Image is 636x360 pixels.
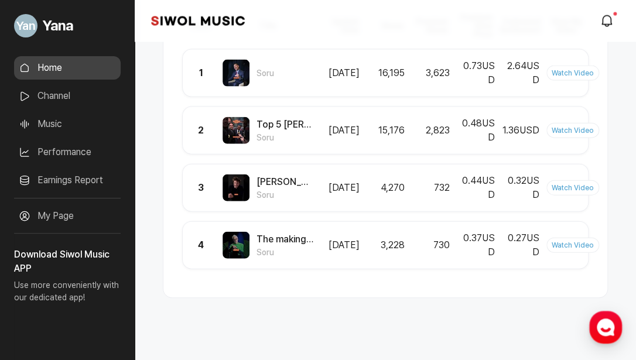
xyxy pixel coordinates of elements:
a: Channel [14,84,121,108]
div: 0.32 USD [501,174,539,202]
img: Video Thumbnail Image [223,174,249,201]
div: 15,176 [367,124,405,138]
div: 4,270 [367,181,405,195]
div: 732 [411,181,449,195]
span: Home [30,280,50,290]
div: [DATE] [322,238,360,252]
img: Video Thumbnail Image [223,232,249,259]
a: Home [4,263,77,292]
div: 0.37 USD [456,231,494,259]
p: Use more conveniently with our dedicated app! [14,276,121,313]
div: 0.44 USD [456,174,494,202]
div: [DATE] [322,181,360,195]
span: 2 [198,125,204,136]
span: Yana [42,15,73,36]
div: 3,623 [411,66,449,80]
span: Soru [257,67,274,80]
span: Top 5 [PERSON_NAME] moments I still think about [257,118,314,132]
span: 1 [199,67,203,78]
span: The making of the Daily Planet [257,232,314,246]
img: Video Thumbnail Image [223,117,249,144]
span: Soru [257,132,314,144]
a: Earnings Report [14,169,121,192]
div: 3,228 [367,238,405,252]
div: [DATE] [322,66,360,80]
div: 2,823 [411,124,449,138]
a: My Page [14,204,121,228]
div: 0.27 USD [501,231,539,259]
span: Settings [173,280,202,290]
a: Music [14,112,121,136]
a: Home [14,56,121,80]
a: Watch Video [546,180,599,196]
div: performance [182,12,589,279]
img: Video Thumbnail Image [223,60,249,87]
div: 16,195 [367,66,405,80]
div: 0.48 USD [456,116,494,145]
h3: Download Siwol Music APP [14,248,121,276]
div: 2.64 USD [501,59,539,87]
span: Soru [257,189,314,201]
a: Performance [14,140,121,164]
span: Soru [257,246,314,259]
a: Go to My Profile [14,9,121,42]
span: Messages [97,281,132,290]
a: Watch Video [546,123,599,138]
div: 730 [411,238,449,252]
div: 1.36 USD [501,124,539,138]
span: 4 [198,239,204,251]
div: 0.73 USD [456,59,494,87]
a: Watch Video [546,66,599,81]
a: Watch Video [546,238,599,253]
a: Settings [151,263,225,292]
span: 3 [198,182,204,193]
a: Messages [77,263,151,292]
a: FAQ [14,232,121,256]
a: modal.notifications [596,9,620,33]
div: [DATE] [322,124,360,138]
span: [PERSON_NAME] did not pass up on BATMAN [257,175,314,189]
